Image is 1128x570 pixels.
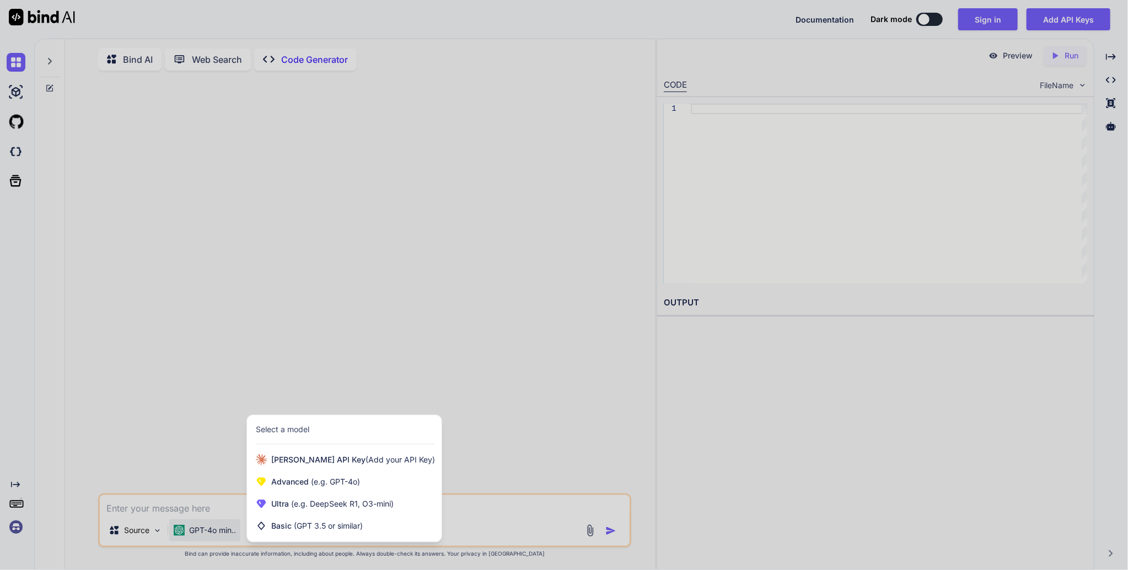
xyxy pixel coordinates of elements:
span: (e.g. GPT-4o) [309,477,360,486]
div: Select a model [256,424,309,435]
span: Ultra [271,498,394,509]
span: (e.g. DeepSeek R1, O3-mini) [289,499,394,508]
span: (GPT 3.5 or similar) [294,521,363,530]
span: [PERSON_NAME] API Key [271,454,435,465]
span: Advanced [271,476,360,487]
span: Basic [271,520,363,531]
span: (Add your API Key) [366,455,435,464]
